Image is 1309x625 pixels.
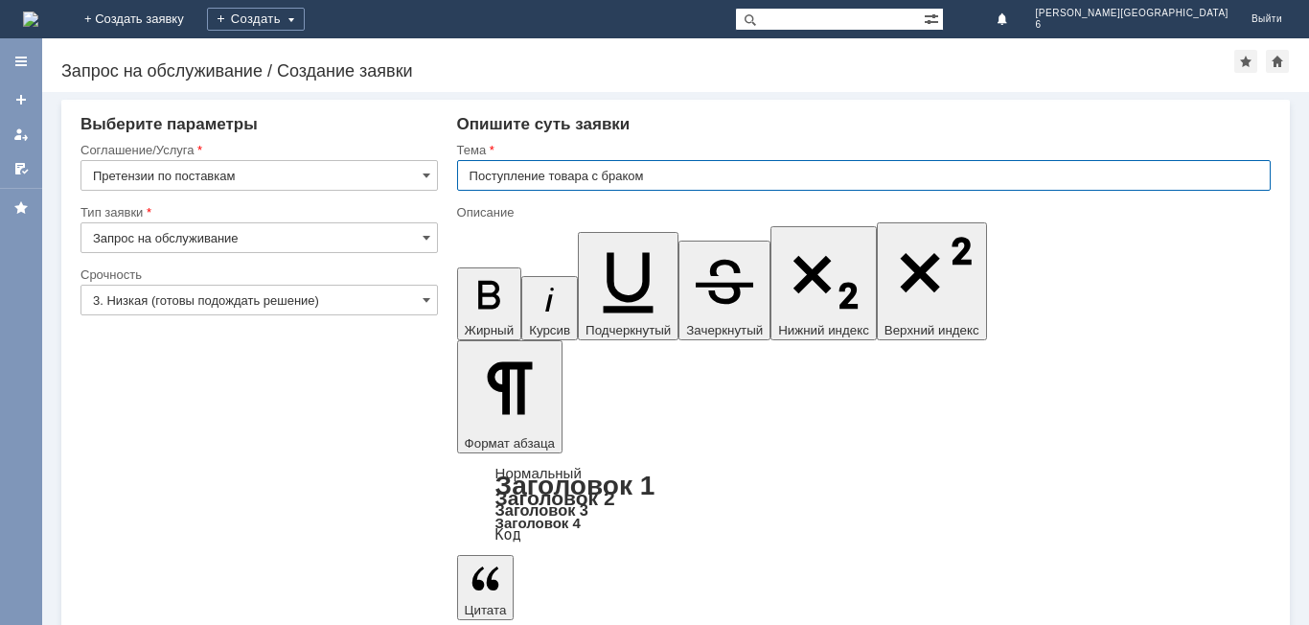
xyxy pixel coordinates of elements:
[678,241,770,340] button: Зачеркнутый
[465,436,555,451] span: Формат абзаца
[457,115,631,133] span: Опишите суть заявки
[207,8,305,31] div: Создать
[495,465,582,481] a: Нормальный
[23,12,38,27] a: Перейти на домашнюю страницу
[884,323,979,337] span: Верхний индекс
[1036,19,1229,31] span: 6
[457,467,1271,542] div: Формат абзаца
[578,232,678,340] button: Подчеркнутый
[457,144,1267,156] div: Тема
[80,144,434,156] div: Соглашение/Услуга
[924,9,943,27] span: Расширенный поиск
[877,222,987,340] button: Верхний индекс
[465,603,507,617] span: Цитата
[80,268,434,281] div: Срочность
[686,323,763,337] span: Зачеркнутый
[586,323,671,337] span: Подчеркнутый
[465,323,515,337] span: Жирный
[1036,8,1229,19] span: [PERSON_NAME][GEOGRAPHIC_DATA]
[80,206,434,219] div: Тип заявки
[495,487,615,509] a: Заголовок 2
[80,115,258,133] span: Выберите параметры
[1266,50,1289,73] div: Сделать домашней страницей
[529,323,570,337] span: Курсив
[6,153,36,184] a: Мои согласования
[495,526,521,544] a: Код
[770,226,877,340] button: Нижний индекс
[457,340,563,453] button: Формат абзаца
[521,276,578,340] button: Курсив
[61,61,1234,81] div: Запрос на обслуживание / Создание заявки
[1234,50,1257,73] div: Добавить в избранное
[457,267,522,340] button: Жирный
[778,323,869,337] span: Нижний индекс
[495,501,588,519] a: Заголовок 3
[457,206,1267,219] div: Описание
[495,471,655,500] a: Заголовок 1
[6,84,36,115] a: Создать заявку
[6,119,36,150] a: Мои заявки
[495,515,581,531] a: Заголовок 4
[23,12,38,27] img: logo
[457,555,515,620] button: Цитата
